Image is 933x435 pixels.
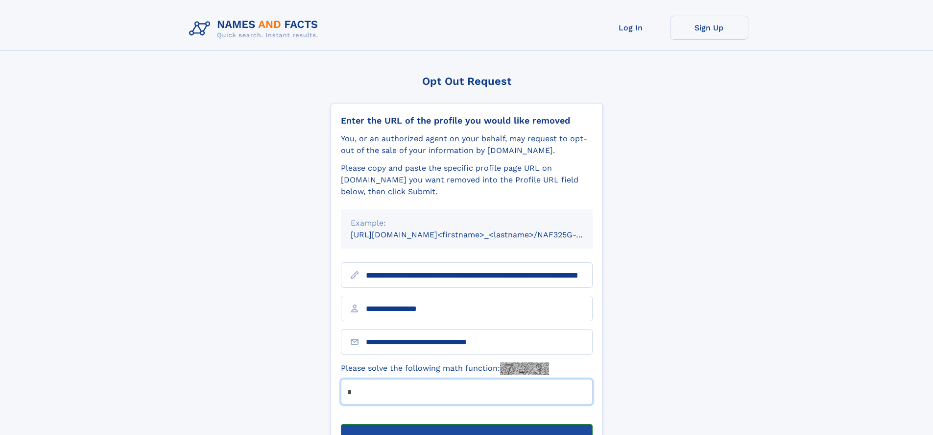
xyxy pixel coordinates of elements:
[341,133,593,156] div: You, or an authorized agent on your behalf, may request to opt-out of the sale of your informatio...
[351,230,611,239] small: [URL][DOMAIN_NAME]<firstname>_<lastname>/NAF325G-xxxxxxxx
[351,217,583,229] div: Example:
[592,16,670,40] a: Log In
[341,162,593,198] div: Please copy and paste the specific profile page URL on [DOMAIN_NAME] you want removed into the Pr...
[331,75,603,87] div: Opt Out Request
[341,362,549,375] label: Please solve the following math function:
[670,16,748,40] a: Sign Up
[185,16,326,42] img: Logo Names and Facts
[341,115,593,126] div: Enter the URL of the profile you would like removed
